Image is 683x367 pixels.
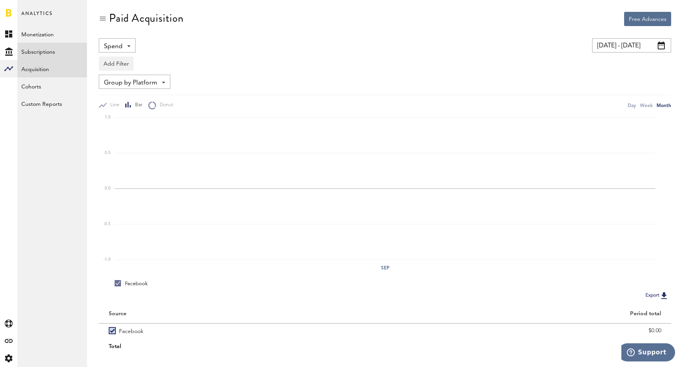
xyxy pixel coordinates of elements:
span: Spend [104,40,123,53]
img: Export [659,291,669,300]
button: Free Advances [624,12,671,26]
a: Acquisition [17,60,87,77]
span: Analytics [21,9,53,25]
text: 0.0 [105,186,111,190]
div: Period total [395,311,661,317]
text: -1.0 [104,258,111,262]
text: 1.0 [105,115,111,119]
a: Cohorts [17,77,87,95]
span: Group by Platform [104,76,157,90]
div: Month [657,101,671,109]
iframe: Opens a widget where you can find more information [621,343,675,363]
div: Total [109,341,375,352]
text: 0.5 [105,151,111,155]
span: Donut [156,102,173,109]
span: Line [107,102,119,109]
div: Paid Acquisition [109,12,184,24]
div: Facebook [115,280,148,287]
div: Week [640,101,653,109]
span: Bar [132,102,142,109]
div: $0.00 [395,341,661,352]
button: Export [643,290,671,301]
button: Add Filter [99,56,134,71]
text: Sep [381,264,389,271]
a: Monetization [17,25,87,43]
a: Subscriptions [17,43,87,60]
div: $0.00 [395,325,661,337]
text: -0.5 [104,222,111,226]
a: Custom Reports [17,95,87,112]
div: Day [628,101,636,109]
span: Facebook [119,324,143,337]
div: Source [109,311,126,317]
